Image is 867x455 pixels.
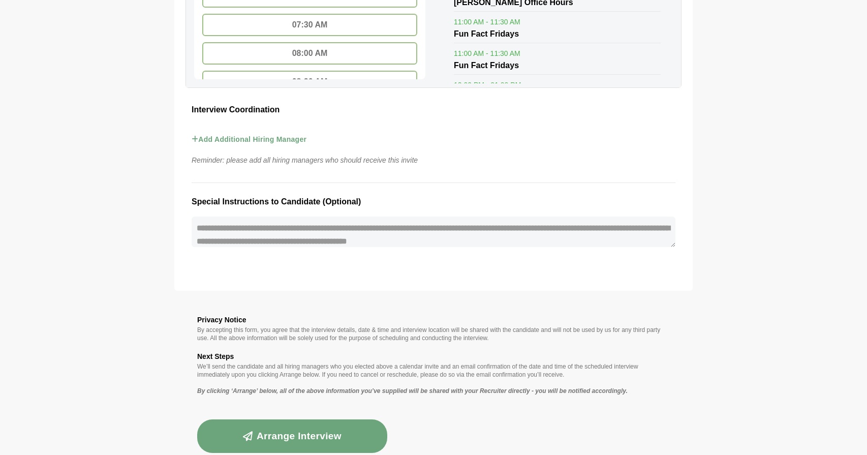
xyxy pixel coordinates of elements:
p: By accepting this form, you agree that the interview details, date & time and interview location ... [197,326,670,342]
span: Fun Fact Fridays [454,61,519,70]
p: We’ll send the candidate and all hiring managers who you elected above a calendar invite and an e... [197,362,670,379]
div: 07:30 AM [202,14,417,36]
span: 12:00 PM - 01:00 PM [454,81,521,89]
span: 11:00 AM - 11:30 AM [454,18,520,26]
span: Fun Fact Fridays [454,29,519,38]
button: Arrange Interview [197,419,387,453]
div: 08:30 AM [202,71,417,93]
h3: Special Instructions to Candidate (Optional) [192,195,675,208]
h3: Interview Coordination [192,103,675,116]
p: By clicking ‘Arrange’ below, all of the above information you’ve supplied will be shared with you... [197,387,670,395]
div: 08:00 AM [202,42,417,65]
span: 11:00 AM - 11:30 AM [454,49,520,57]
p: Reminder: please add all hiring managers who should receive this invite [185,154,682,166]
h3: Privacy Notice [197,314,670,326]
button: Add Additional Hiring Manager [192,125,306,154]
h3: Next Steps [197,350,670,362]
